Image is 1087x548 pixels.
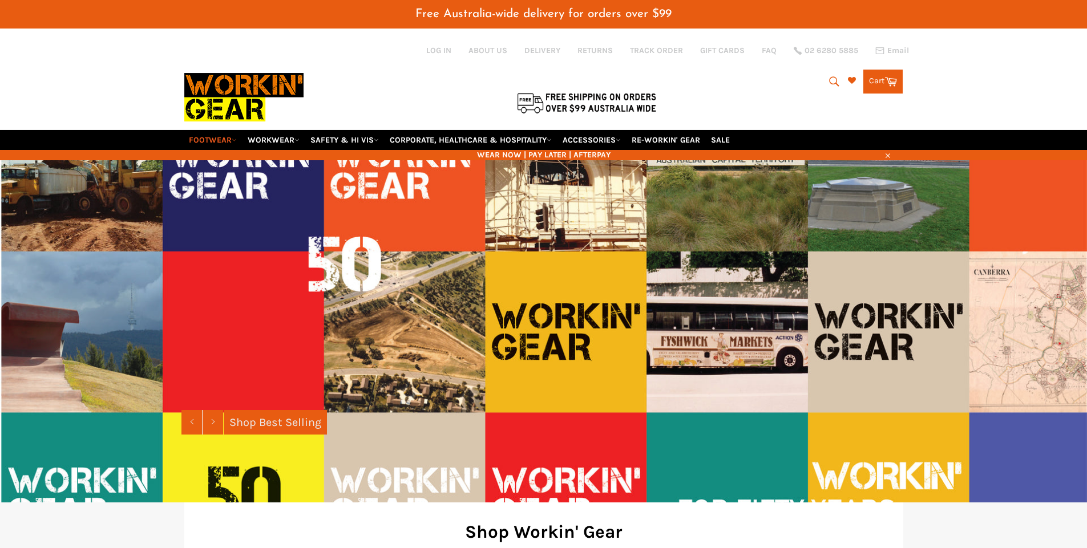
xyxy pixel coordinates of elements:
[875,46,909,55] a: Email
[706,130,734,150] a: SALE
[805,47,858,55] span: 02 6280 5885
[515,91,658,115] img: Flat $9.95 shipping Australia wide
[524,45,560,56] a: DELIVERY
[762,45,777,56] a: FAQ
[577,45,613,56] a: RETURNS
[794,47,858,55] a: 02 6280 5885
[184,130,241,150] a: FOOTWEAR
[415,8,672,20] span: Free Australia-wide delivery for orders over $99
[468,45,507,56] a: ABOUT US
[385,130,556,150] a: CORPORATE, HEALTHCARE & HOSPITALITY
[700,45,745,56] a: GIFT CARDS
[184,65,304,129] img: Workin Gear leaders in Workwear, Safety Boots, PPE, Uniforms. Australia's No.1 in Workwear
[306,130,383,150] a: SAFETY & HI VIS
[558,130,625,150] a: ACCESSORIES
[630,45,683,56] a: TRACK ORDER
[863,70,903,94] a: Cart
[224,410,327,435] a: Shop Best Selling
[243,130,304,150] a: WORKWEAR
[426,46,451,55] a: Log in
[887,47,909,55] span: Email
[201,519,886,544] h2: Shop Workin' Gear
[627,130,705,150] a: RE-WORKIN' GEAR
[184,149,903,160] span: WEAR NOW | PAY LATER | AFTERPAY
